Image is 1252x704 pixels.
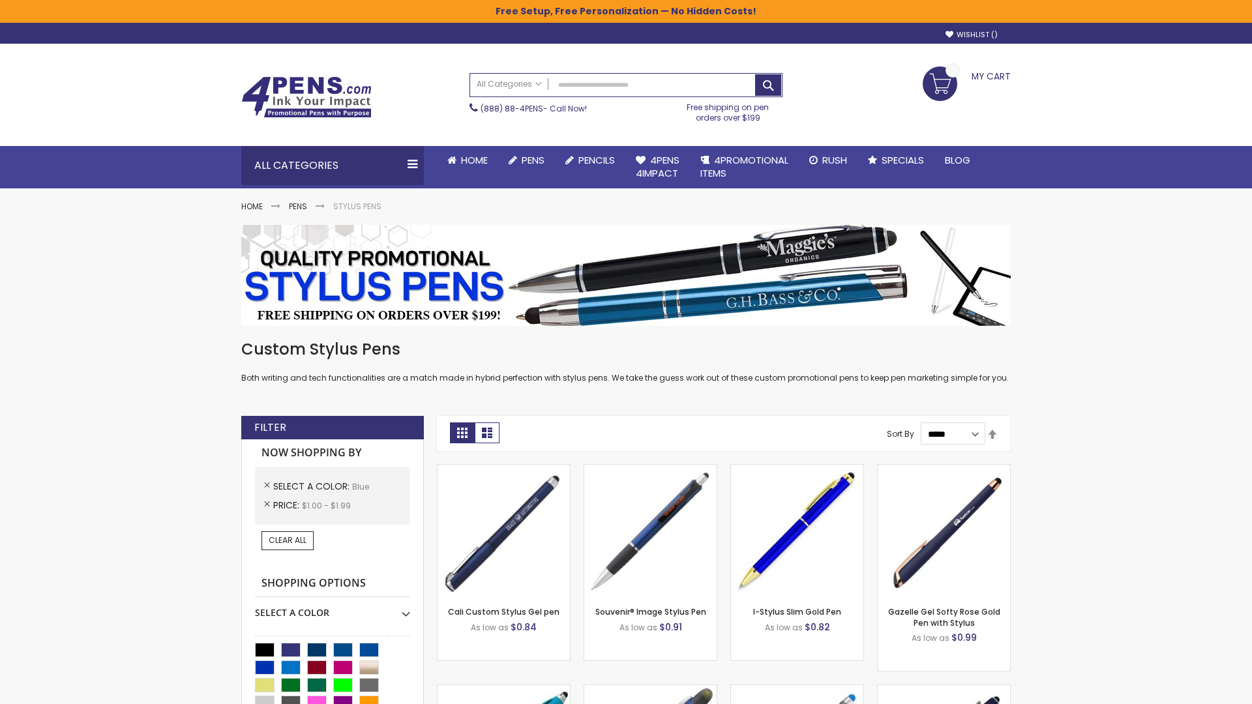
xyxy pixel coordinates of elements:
[584,465,717,597] img: Souvenir® Image Stylus Pen-Blue
[888,606,1000,628] a: Gazelle Gel Softy Rose Gold Pen with Stylus
[753,606,841,617] a: I-Stylus Slim Gold Pen
[946,30,998,40] a: Wishlist
[477,79,542,89] span: All Categories
[822,153,847,167] span: Rush
[878,464,1010,475] a: Gazelle Gel Softy Rose Gold Pen with Stylus-Blue
[438,684,570,696] a: Neon Stylus Highlighter-Pen Combo-Blue
[731,684,863,696] a: Islander Softy Gel with Stylus - ColorJet Imprint-Blue
[878,465,1010,597] img: Gazelle Gel Softy Rose Gold Pen with Stylus-Blue
[437,146,498,175] a: Home
[241,339,1011,384] div: Both writing and tech functionalities are a match made in hybrid perfection with stylus pens. We ...
[636,153,679,180] span: 4Pens 4impact
[241,339,1011,360] h1: Custom Stylus Pens
[882,153,924,167] span: Specials
[241,146,424,185] div: All Categories
[625,146,690,188] a: 4Pens4impact
[255,439,410,467] strong: Now Shopping by
[805,621,830,634] span: $0.82
[261,531,314,550] a: Clear All
[584,684,717,696] a: Souvenir® Jalan Highlighter Stylus Pen Combo-Blue
[945,153,970,167] span: Blog
[254,420,286,435] strong: Filter
[241,76,372,118] img: 4Pens Custom Pens and Promotional Products
[799,146,857,175] a: Rush
[619,622,657,633] span: As low as
[352,481,369,492] span: Blue
[255,597,410,619] div: Select A Color
[951,631,977,644] span: $0.99
[522,153,544,167] span: Pens
[578,153,615,167] span: Pencils
[555,146,625,175] a: Pencils
[269,535,306,546] span: Clear All
[273,499,302,512] span: Price
[765,622,803,633] span: As low as
[674,97,783,123] div: Free shipping on pen orders over $199
[461,153,488,167] span: Home
[289,201,307,212] a: Pens
[471,622,509,633] span: As low as
[934,146,981,175] a: Blog
[731,464,863,475] a: I-Stylus Slim Gold-Blue
[731,465,863,597] img: I-Stylus Slim Gold-Blue
[857,146,934,175] a: Specials
[438,464,570,475] a: Cali Custom Stylus Gel pen-Blue
[448,606,559,617] a: Cali Custom Stylus Gel pen
[498,146,555,175] a: Pens
[511,621,537,634] span: $0.84
[700,153,788,180] span: 4PROMOTIONAL ITEMS
[481,103,543,114] a: (888) 88-4PENS
[470,74,548,95] a: All Categories
[912,632,949,643] span: As low as
[481,103,587,114] span: - Call Now!
[887,428,914,439] label: Sort By
[302,500,351,511] span: $1.00 - $1.99
[273,480,352,493] span: Select A Color
[438,465,570,597] img: Cali Custom Stylus Gel pen-Blue
[659,621,682,634] span: $0.91
[690,146,799,188] a: 4PROMOTIONALITEMS
[584,464,717,475] a: Souvenir® Image Stylus Pen-Blue
[241,201,263,212] a: Home
[333,201,381,212] strong: Stylus Pens
[450,422,475,443] strong: Grid
[241,225,1011,326] img: Stylus Pens
[595,606,706,617] a: Souvenir® Image Stylus Pen
[255,570,410,598] strong: Shopping Options
[878,684,1010,696] a: Custom Soft Touch® Metal Pens with Stylus-Blue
